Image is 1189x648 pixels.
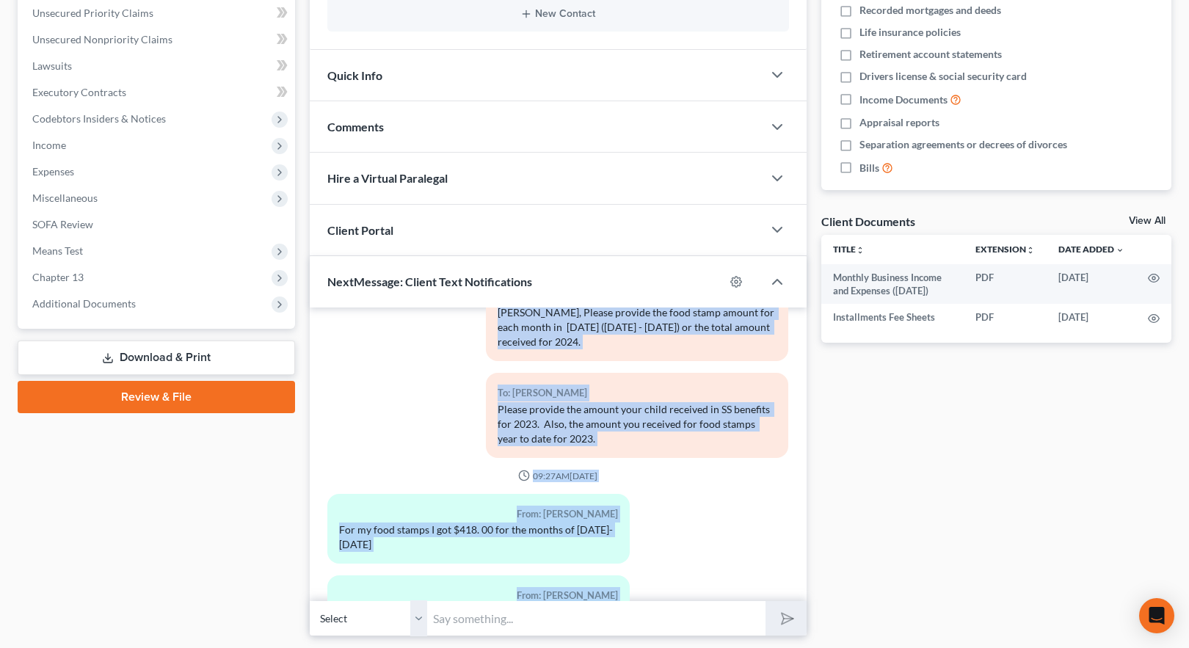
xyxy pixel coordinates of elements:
[859,3,1001,18] span: Recorded mortgages and deeds
[1026,246,1035,255] i: unfold_more
[32,86,126,98] span: Executory Contracts
[964,304,1047,330] td: PDF
[32,139,66,151] span: Income
[32,244,83,257] span: Means Test
[859,69,1027,84] span: Drivers license & social security card
[327,274,532,288] span: NextMessage: Client Text Notifications
[18,341,295,375] a: Download & Print
[327,470,789,482] div: 09:27AM[DATE]
[833,244,865,255] a: Titleunfold_more
[859,92,948,107] span: Income Documents
[821,264,964,305] td: Monthly Business Income and Expenses ([DATE])
[975,244,1035,255] a: Extensionunfold_more
[498,305,777,349] div: [PERSON_NAME], Please provide the food stamp amount for each month in [DATE] ([DATE] - [DATE]) or...
[821,304,964,330] td: Installments Fee Sheets
[339,523,618,552] div: For my food stamps I got $418. 00 for the months of [DATE]-[DATE]
[32,192,98,204] span: Miscellaneous
[427,600,766,636] input: Say something...
[859,161,879,175] span: Bills
[1116,246,1124,255] i: expand_more
[327,223,393,237] span: Client Portal
[339,8,777,20] button: New Contact
[32,271,84,283] span: Chapter 13
[859,137,1067,152] span: Separation agreements or decrees of divorces
[859,47,1002,62] span: Retirement account statements
[964,264,1047,305] td: PDF
[327,171,448,185] span: Hire a Virtual Paralegal
[859,115,939,130] span: Appraisal reports
[21,53,295,79] a: Lawsuits
[32,112,166,125] span: Codebtors Insiders & Notices
[21,211,295,238] a: SOFA Review
[32,7,153,19] span: Unsecured Priority Claims
[18,381,295,413] a: Review & File
[1058,244,1124,255] a: Date Added expand_more
[498,402,777,446] div: Please provide the amount your child received in SS benefits for 2023. Also, the amount you recei...
[1129,216,1166,226] a: View All
[32,297,136,310] span: Additional Documents
[327,120,384,134] span: Comments
[32,218,93,230] span: SOFA Review
[32,33,172,45] span: Unsecured Nonpriority Claims
[327,68,382,82] span: Quick Info
[339,587,618,604] div: From: [PERSON_NAME]
[856,246,865,255] i: unfold_more
[21,79,295,106] a: Executory Contracts
[1139,598,1174,633] div: Open Intercom Messenger
[21,26,295,53] a: Unsecured Nonpriority Claims
[498,385,777,401] div: To: [PERSON_NAME]
[859,25,961,40] span: Life insurance policies
[1047,264,1136,305] td: [DATE]
[339,506,618,523] div: From: [PERSON_NAME]
[821,214,915,229] div: Client Documents
[1047,304,1136,330] td: [DATE]
[32,59,72,72] span: Lawsuits
[32,165,74,178] span: Expenses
